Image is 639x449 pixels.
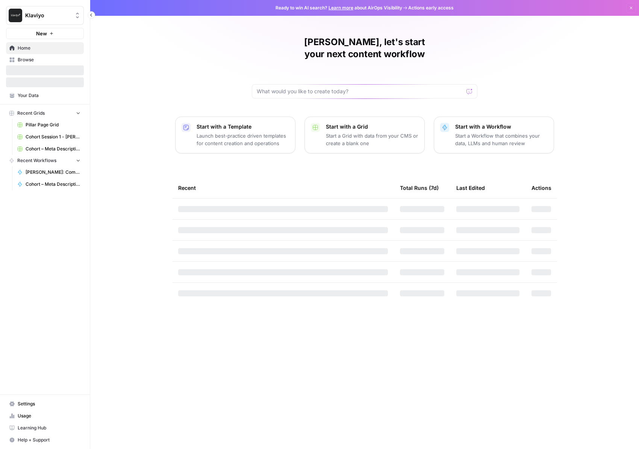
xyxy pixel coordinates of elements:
span: Home [18,45,80,52]
span: New [36,30,47,37]
button: Recent Grids [6,108,84,119]
a: Usage [6,410,84,422]
span: Ready to win AI search? about AirOps Visibility [276,5,402,11]
span: Cohort Session 1 - [PERSON_NAME] blog metadescription Grid (1) [26,133,80,140]
img: Klaviyo Logo [9,9,22,22]
span: Settings [18,400,80,407]
span: Browse [18,56,80,63]
span: Actions early access [408,5,454,11]
a: Your Data [6,89,84,102]
a: Settings [6,398,84,410]
p: Launch best-practice driven templates for content creation and operations [197,132,289,147]
button: Help + Support [6,434,84,446]
button: New [6,28,84,39]
a: Browse [6,54,84,66]
span: Your Data [18,92,80,99]
button: Start with a WorkflowStart a Workflow that combines your data, LLMs and human review [434,117,554,153]
span: [PERSON_NAME]: Competitor [26,169,80,176]
div: Actions [531,177,551,198]
p: Start a Workflow that combines your data, LLMs and human review [455,132,548,147]
span: Learning Hub [18,425,80,431]
button: Start with a GridStart a Grid with data from your CMS or create a blank one [304,117,425,153]
span: Help + Support [18,437,80,443]
span: Klaviyo [25,12,71,19]
p: Start a Grid with data from your CMS or create a blank one [326,132,418,147]
span: Cohort – Meta Description Generator - SW [26,181,80,188]
a: Learn more [329,5,353,11]
span: Recent Workflows [17,157,56,164]
div: Last Edited [456,177,485,198]
p: Start with a Workflow [455,123,548,130]
input: What would you like to create today? [257,88,463,95]
span: Usage [18,413,80,419]
a: Cohort – Meta Description Generator - SW Grid [14,143,84,155]
a: Cohort – Meta Description Generator - SW [14,178,84,190]
a: [PERSON_NAME]: Competitor [14,166,84,178]
a: Pillar Page Grid [14,119,84,131]
button: Workspace: Klaviyo [6,6,84,25]
span: Pillar Page Grid [26,121,80,128]
a: Cohort Session 1 - [PERSON_NAME] blog metadescription Grid (1) [14,131,84,143]
h1: [PERSON_NAME], let's start your next content workflow [252,36,477,60]
a: Home [6,42,84,54]
div: Recent [178,177,388,198]
a: Learning Hub [6,422,84,434]
button: Start with a TemplateLaunch best-practice driven templates for content creation and operations [175,117,295,153]
div: Total Runs (7d) [400,177,439,198]
span: Recent Grids [17,110,45,117]
button: Recent Workflows [6,155,84,166]
p: Start with a Template [197,123,289,130]
span: Cohort – Meta Description Generator - SW Grid [26,146,80,152]
p: Start with a Grid [326,123,418,130]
